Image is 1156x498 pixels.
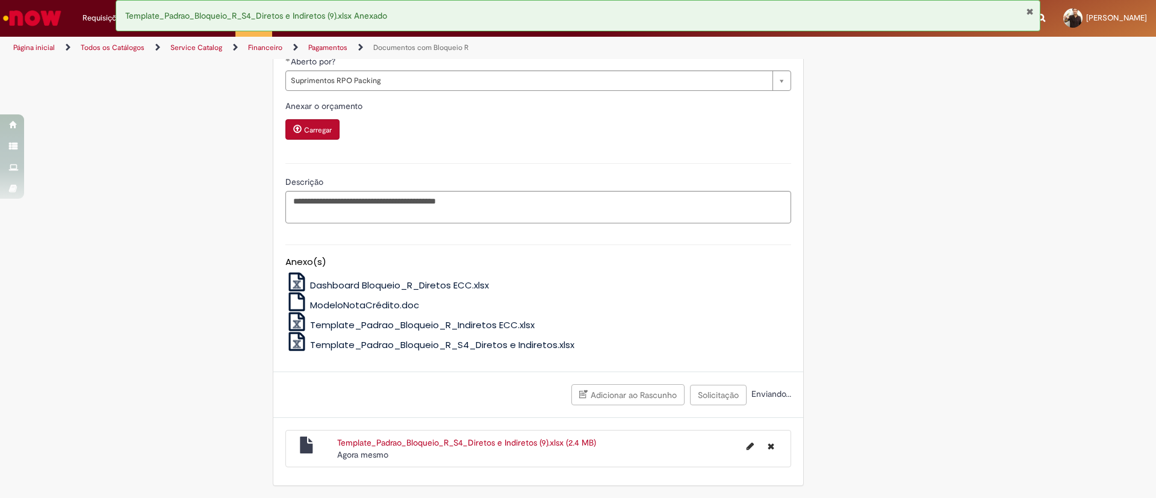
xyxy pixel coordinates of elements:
span: Template_Padrao_Bloqueio_R_Indiretos ECC.xlsx [310,319,535,331]
a: Template_Padrao_Bloqueio_R_S4_Diretos e Indiretos.xlsx [285,338,575,351]
button: Editar nome de arquivo Template_Padrao_Bloqueio_R_S4_Diretos e Indiretos (9).xlsx [739,437,761,456]
a: ModeloNotaCrédito.doc [285,299,420,311]
span: Obrigatório Preenchido [285,57,291,61]
a: Template_Padrao_Bloqueio_R_Indiretos ECC.xlsx [285,319,535,331]
a: Documentos com Bloqueio R [373,43,468,52]
small: Carregar [304,125,332,135]
button: Fechar Notificação [1026,7,1034,16]
span: Descrição [285,176,326,187]
a: Dashboard Bloqueio_R_Diretos ECC.xlsx [285,279,489,291]
textarea: Descrição [285,191,791,223]
a: Template_Padrao_Bloqueio_R_S4_Diretos e Indiretos (9).xlsx (2.4 MB) [337,437,596,448]
button: Carregar anexo de Anexar o orçamento [285,119,340,140]
img: ServiceNow [1,6,63,30]
span: Dashboard Bloqueio_R_Diretos ECC.xlsx [310,279,489,291]
span: Suprimentos RPO Packing [291,71,766,90]
a: Todos os Catálogos [81,43,144,52]
a: Pagamentos [308,43,347,52]
span: Template_Padrao_Bloqueio_R_S4_Diretos e Indiretos.xlsx [310,338,574,351]
button: Excluir Template_Padrao_Bloqueio_R_S4_Diretos e Indiretos (9).xlsx [760,437,782,456]
a: Financeiro [248,43,282,52]
a: Service Catalog [170,43,222,52]
h5: Anexo(s) [285,257,791,267]
span: Agora mesmo [337,449,388,460]
a: Página inicial [13,43,55,52]
span: ModeloNotaCrédito.doc [310,299,419,311]
span: Requisições [82,12,125,24]
span: Aberto por? [291,56,338,67]
ul: Trilhas de página [9,37,762,59]
span: Template_Padrao_Bloqueio_R_S4_Diretos e Indiretos (9).xlsx Anexado [125,10,387,21]
span: Anexar o orçamento [285,101,365,111]
span: Enviando... [749,388,791,399]
time: 30/09/2025 11:47:54 [337,449,388,460]
span: [PERSON_NAME] [1086,13,1147,23]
